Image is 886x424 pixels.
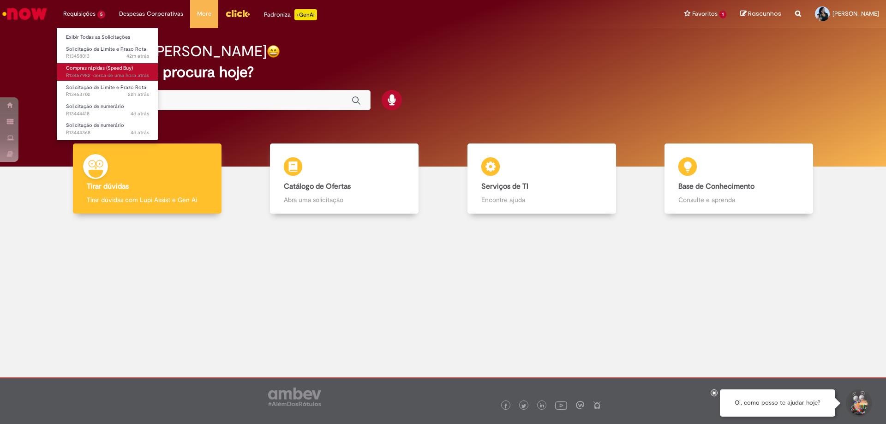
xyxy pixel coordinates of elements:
b: Serviços de TI [481,182,528,191]
span: Despesas Corporativas [119,9,183,18]
p: Abra uma solicitação [284,195,405,204]
a: Aberto R13458013 : Solicitação de Limite e Prazo Rota [57,44,158,61]
div: Padroniza [264,9,317,20]
span: R13444418 [66,110,149,118]
time: 27/08/2025 16:48:58 [128,91,149,98]
span: 4d atrás [131,129,149,136]
span: 5 [97,11,105,18]
span: Compras rápidas (Speed Buy) [66,65,133,72]
span: Solicitação de numerário [66,122,124,129]
a: Exibir Todas as Solicitações [57,32,158,42]
time: 28/08/2025 13:50:04 [93,72,149,79]
span: 4d atrás [131,110,149,117]
span: R13458013 [66,53,149,60]
time: 25/08/2025 13:52:27 [131,129,149,136]
img: logo_footer_facebook.png [503,404,508,408]
time: 25/08/2025 14:02:47 [131,110,149,117]
p: +GenAi [294,9,317,20]
img: logo_footer_twitter.png [521,404,526,408]
h2: O que você procura hoje? [80,64,807,80]
a: Rascunhos [740,10,781,18]
img: logo_footer_naosei.png [593,401,601,409]
span: Requisições [63,9,96,18]
span: Rascunhos [748,9,781,18]
p: Tirar dúvidas com Lupi Assist e Gen Ai [87,195,208,204]
div: Oi, como posso te ajudar hoje? [720,389,835,417]
p: Encontre ajuda [481,195,602,204]
b: Catálogo de Ofertas [284,182,351,191]
img: happy-face.png [267,45,280,58]
span: R13457982 [66,72,149,79]
a: Aberto R13444418 : Solicitação de numerário [57,102,158,119]
span: 42m atrás [126,53,149,60]
a: Aberto R13444368 : Solicitação de numerário [57,120,158,137]
ul: Requisições [56,28,158,141]
span: Solicitação de Limite e Prazo Rota [66,84,146,91]
span: Solicitação de Limite e Prazo Rota [66,46,146,53]
p: Consulte e aprenda [678,195,799,204]
b: Base de Conhecimento [678,182,754,191]
a: Aberto R13457982 : Compras rápidas (Speed Buy) [57,63,158,80]
a: Base de Conhecimento Consulte e aprenda [641,143,838,214]
span: cerca de uma hora atrás [93,72,149,79]
img: ServiceNow [1,5,48,23]
img: logo_footer_linkedin.png [540,403,545,409]
span: More [197,9,211,18]
img: logo_footer_ambev_rotulo_gray.png [268,388,321,406]
span: 1 [719,11,726,18]
a: Serviços de TI Encontre ajuda [443,143,641,214]
img: logo_footer_youtube.png [555,399,567,411]
span: [PERSON_NAME] [832,10,879,18]
b: Tirar dúvidas [87,182,129,191]
a: Aberto R13453702 : Solicitação de Limite e Prazo Rota [57,83,158,100]
span: 22h atrás [128,91,149,98]
img: click_logo_yellow_360x200.png [225,6,250,20]
span: R13453702 [66,91,149,98]
button: Iniciar Conversa de Suporte [844,389,872,417]
img: logo_footer_workplace.png [576,401,584,409]
time: 28/08/2025 13:54:01 [126,53,149,60]
a: Tirar dúvidas Tirar dúvidas com Lupi Assist e Gen Ai [48,143,246,214]
span: Solicitação de numerário [66,103,124,110]
a: Catálogo de Ofertas Abra uma solicitação [246,143,443,214]
h2: Boa tarde, [PERSON_NAME] [80,43,267,60]
span: R13444368 [66,129,149,137]
span: Favoritos [692,9,718,18]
